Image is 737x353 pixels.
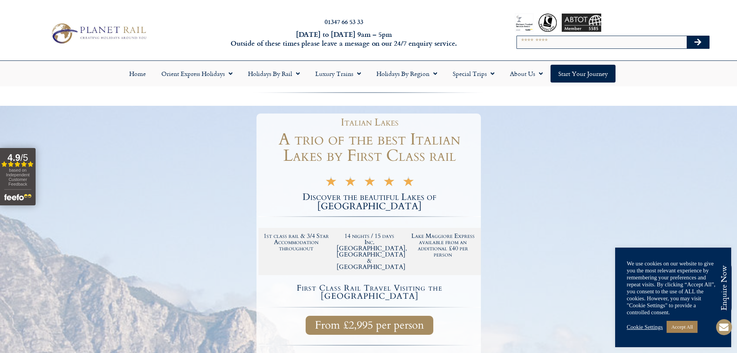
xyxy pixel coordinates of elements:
h2: Lake Maggiore Express available from an additional £40 per person [410,233,476,258]
h6: [DATE] to [DATE] 9am – 5pm Outside of these times please leave a message on our 24/7 enquiry serv... [198,30,489,48]
h1: Italian Lakes [262,117,477,127]
h1: A trio of the best Italian Lakes by First Class rail [258,131,481,164]
h2: Discover the beautiful Lakes of [GEOGRAPHIC_DATA] [258,193,481,211]
button: Search [687,36,709,48]
img: Planet Rail Train Holidays Logo [48,21,149,46]
span: From £2,995 per person [315,320,424,330]
div: We use cookies on our website to give you the most relevant experience by remembering your prefer... [627,260,720,316]
i: ★ [344,179,356,188]
i: ★ [325,179,337,188]
div: 5/5 [325,177,414,188]
a: Cookie Settings [627,324,663,331]
a: From £2,995 per person [306,316,433,335]
i: ★ [402,179,414,188]
h2: 1st class rail & 3/4 Star Accommodation throughout [263,233,329,251]
a: Accept All [667,321,698,333]
a: Holidays by Region [369,65,445,83]
h4: First Class Rail Travel Visiting the [GEOGRAPHIC_DATA] [260,284,480,300]
i: ★ [364,179,376,188]
a: Start your Journey [551,65,616,83]
a: Holidays by Rail [240,65,308,83]
a: Special Trips [445,65,502,83]
a: Home [121,65,154,83]
a: 01347 66 53 33 [325,17,363,26]
nav: Menu [4,65,733,83]
a: About Us [502,65,551,83]
h2: 14 nights / 15 days Inc. [GEOGRAPHIC_DATA], [GEOGRAPHIC_DATA] & [GEOGRAPHIC_DATA] [337,233,402,270]
a: Orient Express Holidays [154,65,240,83]
i: ★ [383,179,395,188]
a: Luxury Trains [308,65,369,83]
